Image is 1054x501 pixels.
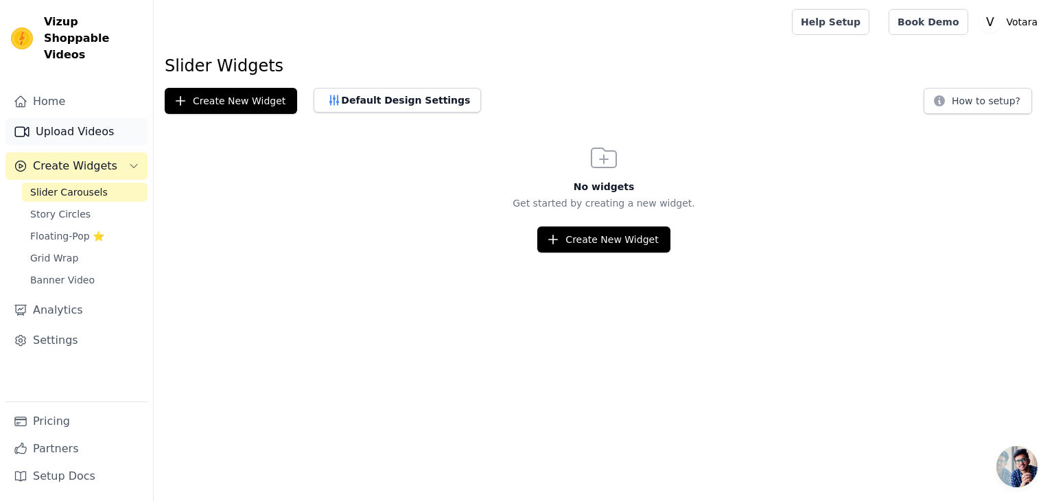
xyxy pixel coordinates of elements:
a: Help Setup [792,9,869,35]
a: Banner Video [22,270,148,290]
button: Create Widgets [5,152,148,180]
a: Grid Wrap [22,248,148,268]
span: Slider Carousels [30,185,108,199]
img: Vizup [11,27,33,49]
span: Floating-Pop ⭐ [30,229,104,243]
a: Home [5,88,148,115]
h3: No widgets [154,180,1054,194]
span: Grid Wrap [30,251,78,265]
a: Open chat [996,446,1038,487]
button: Create New Widget [537,226,670,253]
span: Banner Video [30,273,95,287]
a: How to setup? [924,97,1032,110]
a: Story Circles [22,205,148,224]
a: Settings [5,327,148,354]
p: Votara [1001,10,1043,34]
span: Vizup Shoppable Videos [44,14,142,63]
a: Floating-Pop ⭐ [22,226,148,246]
h1: Slider Widgets [165,55,1043,77]
a: Upload Videos [5,118,148,145]
button: V Votara [979,10,1043,34]
button: Default Design Settings [314,88,481,113]
span: Create Widgets [33,158,117,174]
button: Create New Widget [165,88,297,114]
p: Get started by creating a new widget. [154,196,1054,210]
span: Story Circles [30,207,91,221]
text: V [986,15,994,29]
a: Book Demo [889,9,968,35]
a: Setup Docs [5,463,148,490]
button: How to setup? [924,88,1032,114]
a: Partners [5,435,148,463]
a: Pricing [5,408,148,435]
a: Slider Carousels [22,183,148,202]
a: Analytics [5,296,148,324]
